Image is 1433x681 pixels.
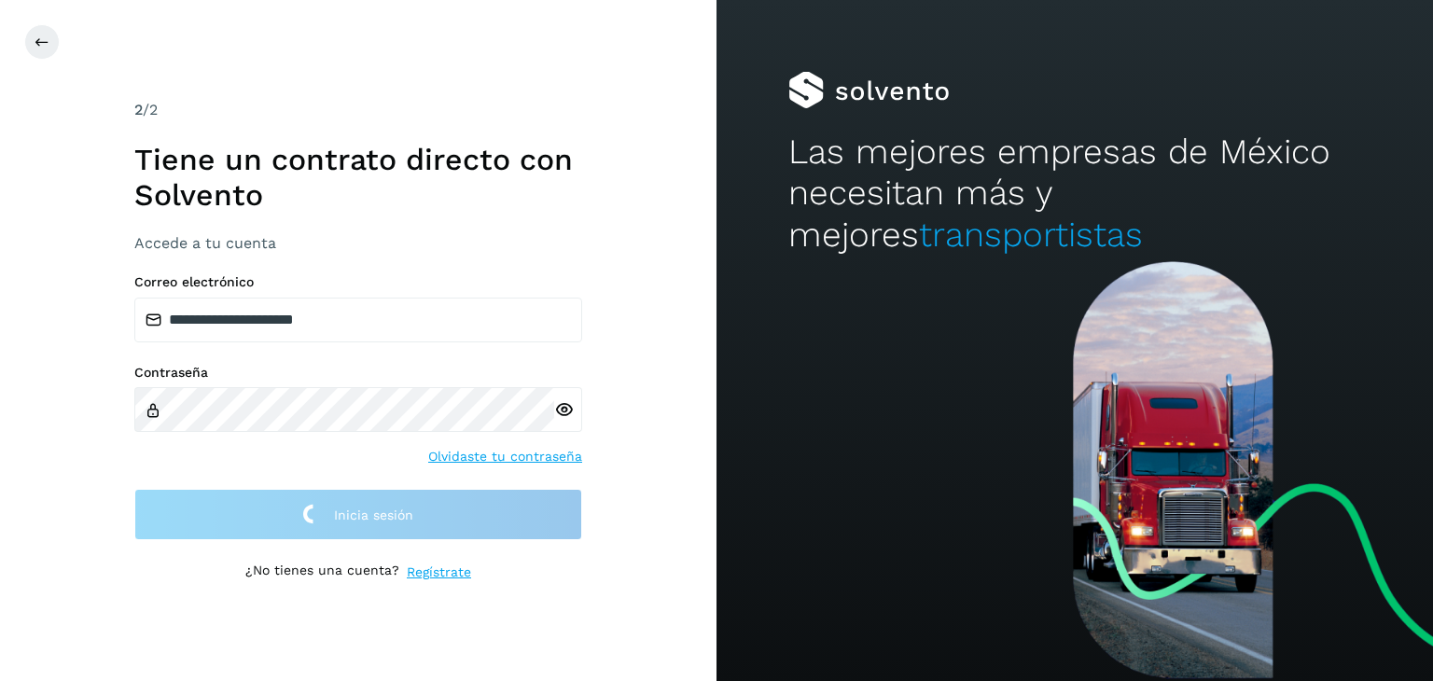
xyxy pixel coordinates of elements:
button: Inicia sesión [134,489,582,540]
span: transportistas [919,215,1143,255]
span: 2 [134,101,143,118]
a: Olvidaste tu contraseña [428,447,582,466]
h1: Tiene un contrato directo con Solvento [134,142,582,214]
p: ¿No tienes una cuenta? [245,563,399,582]
h3: Accede a tu cuenta [134,234,582,252]
a: Regístrate [407,563,471,582]
label: Correo electrónico [134,274,582,290]
label: Contraseña [134,365,582,381]
div: /2 [134,99,582,121]
span: Inicia sesión [334,508,413,521]
h2: Las mejores empresas de México necesitan más y mejores [788,132,1361,256]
